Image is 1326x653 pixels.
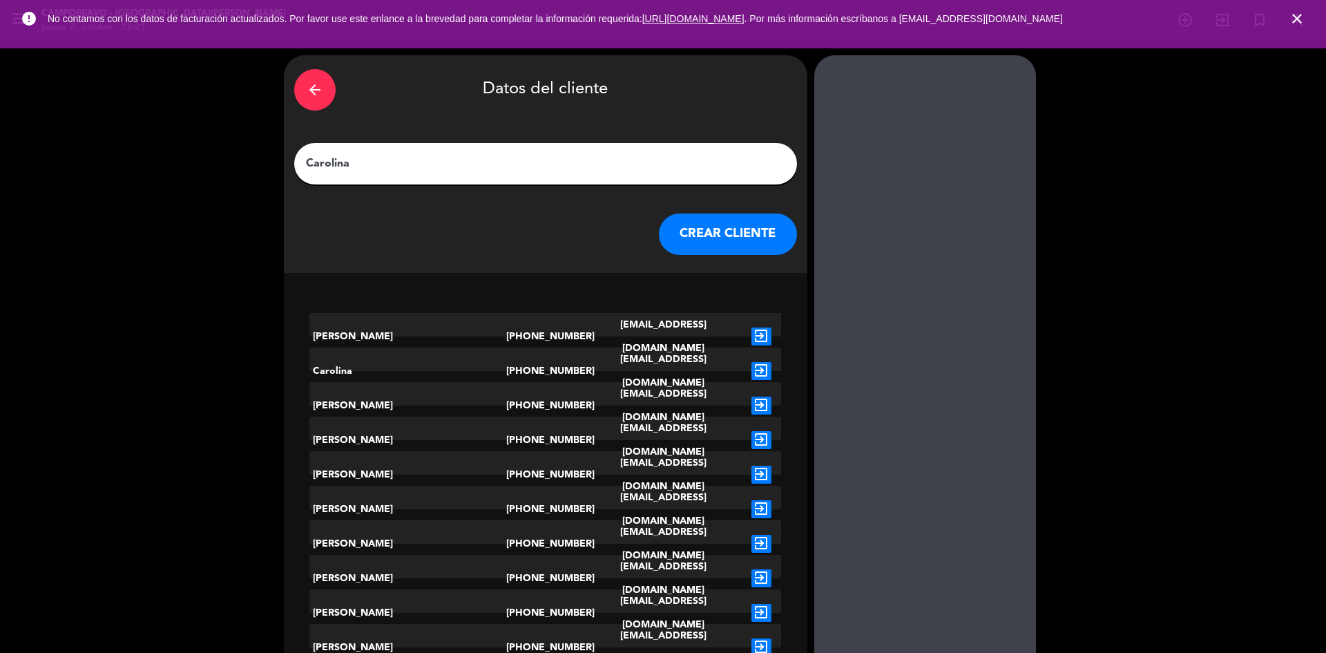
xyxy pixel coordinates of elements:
[506,313,585,360] div: [PHONE_NUMBER]
[751,604,771,622] i: exit_to_app
[751,535,771,553] i: exit_to_app
[305,154,787,173] input: Escriba nombre, correo electrónico o número de teléfono...
[584,417,741,464] div: [EMAIL_ADDRESS][DOMAIN_NAME]
[751,569,771,587] i: exit_to_app
[506,589,585,636] div: [PHONE_NUMBER]
[309,382,506,429] div: [PERSON_NAME]
[21,10,37,27] i: error
[506,348,585,395] div: [PHONE_NUMBER]
[506,382,585,429] div: [PHONE_NUMBER]
[309,555,506,602] div: [PERSON_NAME]
[751,397,771,415] i: exit_to_app
[584,555,741,602] div: [EMAIL_ADDRESS][DOMAIN_NAME]
[309,520,506,567] div: [PERSON_NAME]
[642,13,744,24] a: [URL][DOMAIN_NAME]
[751,466,771,484] i: exit_to_app
[584,589,741,636] div: [EMAIL_ADDRESS][DOMAIN_NAME]
[584,520,741,567] div: [EMAIL_ADDRESS][DOMAIN_NAME]
[506,486,585,533] div: [PHONE_NUMBER]
[48,13,1063,24] span: No contamos con los datos de facturación actualizados. Por favor use este enlance a la brevedad p...
[744,13,1063,24] a: . Por más información escríbanos a [EMAIL_ADDRESS][DOMAIN_NAME]
[309,417,506,464] div: [PERSON_NAME]
[506,555,585,602] div: [PHONE_NUMBER]
[584,313,741,360] div: [EMAIL_ADDRESS][DOMAIN_NAME]
[584,382,741,429] div: [EMAIL_ADDRESS][DOMAIN_NAME]
[309,486,506,533] div: [PERSON_NAME]
[309,589,506,636] div: [PERSON_NAME]
[309,451,506,498] div: [PERSON_NAME]
[506,417,585,464] div: [PHONE_NUMBER]
[584,348,741,395] div: [EMAIL_ADDRESS][DOMAIN_NAME]
[751,328,771,346] i: exit_to_app
[751,362,771,380] i: exit_to_app
[751,431,771,449] i: exit_to_app
[506,520,585,567] div: [PHONE_NUMBER]
[309,313,506,360] div: [PERSON_NAME]
[751,500,771,518] i: exit_to_app
[659,214,797,255] button: CREAR CLIENTE
[309,348,506,395] div: Carolina
[1289,10,1305,27] i: close
[307,82,323,98] i: arrow_back
[294,66,797,114] div: Datos del cliente
[584,451,741,498] div: [EMAIL_ADDRESS][DOMAIN_NAME]
[506,451,585,498] div: [PHONE_NUMBER]
[584,486,741,533] div: [EMAIL_ADDRESS][DOMAIN_NAME]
